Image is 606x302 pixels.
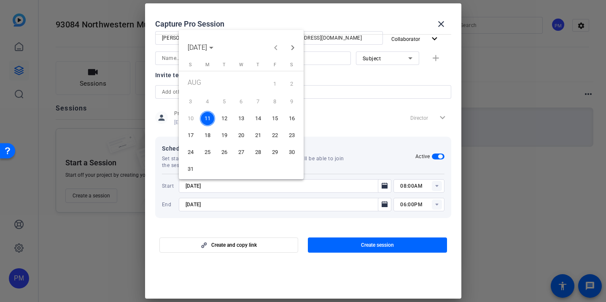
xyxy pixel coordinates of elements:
span: 22 [267,128,283,143]
button: August 5, 2025 [216,93,233,110]
span: W [239,62,243,67]
button: August 4, 2025 [199,93,216,110]
button: August 15, 2025 [267,110,283,127]
button: August 25, 2025 [199,144,216,161]
span: 23 [284,128,299,143]
span: 5 [217,94,232,109]
span: 26 [217,145,232,160]
span: S [290,62,293,67]
button: Next month [284,39,301,56]
span: 19 [217,128,232,143]
span: 10 [183,111,198,126]
span: 27 [234,145,249,160]
button: August 17, 2025 [182,127,199,144]
button: August 28, 2025 [250,144,267,161]
button: August 29, 2025 [267,144,283,161]
button: August 22, 2025 [267,127,283,144]
span: 29 [267,145,283,160]
span: 17 [183,128,198,143]
button: August 11, 2025 [199,110,216,127]
span: F [274,62,276,67]
button: August 31, 2025 [182,161,199,178]
button: August 23, 2025 [283,127,300,144]
button: August 3, 2025 [182,93,199,110]
span: M [205,62,210,67]
span: T [256,62,259,67]
span: [DATE] [188,43,207,51]
button: August 20, 2025 [233,127,250,144]
span: 6 [234,94,249,109]
button: August 6, 2025 [233,93,250,110]
span: 31 [183,162,198,177]
span: 16 [284,111,299,126]
span: 2 [284,75,299,92]
button: August 10, 2025 [182,110,199,127]
button: August 16, 2025 [283,110,300,127]
span: 7 [250,94,266,109]
span: 24 [183,145,198,160]
span: 12 [217,111,232,126]
button: August 26, 2025 [216,144,233,161]
span: S [189,62,192,67]
span: 14 [250,111,266,126]
span: 30 [284,145,299,160]
span: 15 [267,111,283,126]
span: T [223,62,226,67]
button: August 18, 2025 [199,127,216,144]
button: August 14, 2025 [250,110,267,127]
button: August 7, 2025 [250,93,267,110]
button: August 12, 2025 [216,110,233,127]
span: 20 [234,128,249,143]
span: 3 [183,94,198,109]
button: August 13, 2025 [233,110,250,127]
button: August 9, 2025 [283,93,300,110]
span: 1 [267,75,283,92]
span: 25 [200,145,215,160]
button: Choose month and year [184,40,217,55]
span: 28 [250,145,266,160]
span: 21 [250,128,266,143]
button: August 24, 2025 [182,144,199,161]
td: AUG [182,74,267,93]
button: August 21, 2025 [250,127,267,144]
button: August 8, 2025 [267,93,283,110]
span: 11 [200,111,215,126]
button: August 1, 2025 [267,74,283,93]
span: 13 [234,111,249,126]
button: August 30, 2025 [283,144,300,161]
button: August 27, 2025 [233,144,250,161]
button: August 2, 2025 [283,74,300,93]
span: 9 [284,94,299,109]
span: 8 [267,94,283,109]
button: August 19, 2025 [216,127,233,144]
span: 4 [200,94,215,109]
span: 18 [200,128,215,143]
